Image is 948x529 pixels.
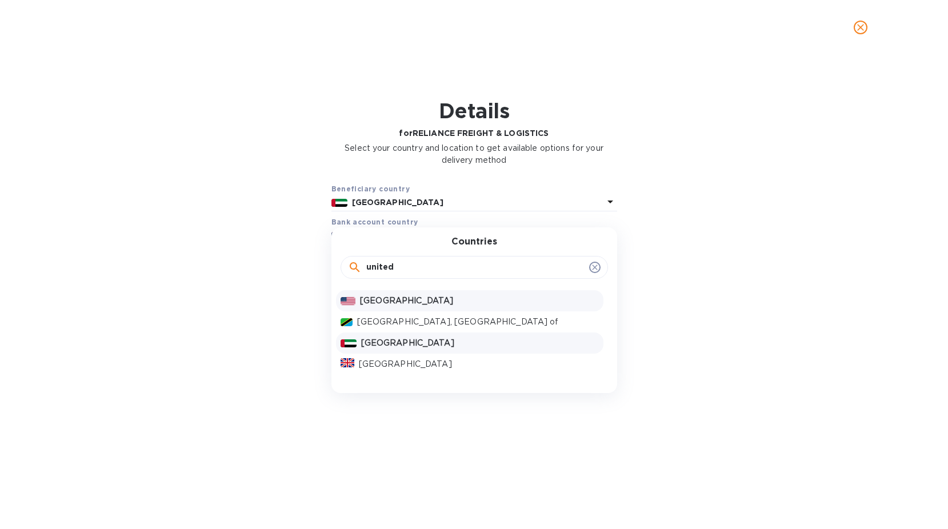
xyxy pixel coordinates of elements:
[331,99,617,123] h1: Details
[341,318,353,326] img: TZ
[451,237,497,247] h3: Countries
[847,14,874,41] button: close
[361,337,599,349] p: [GEOGRAPHIC_DATA]
[399,129,549,138] b: for RELIANCE FREIGHT & LOGISTICS
[331,218,418,226] b: Bank account cоuntry
[359,358,599,370] p: [GEOGRAPHIC_DATA]
[341,339,357,347] img: AE
[331,142,617,166] p: Select your country and location to get available options for your delivery method
[360,295,598,307] p: [GEOGRAPHIC_DATA]
[331,199,347,207] img: AE
[366,259,585,276] input: Search
[357,316,599,328] p: [GEOGRAPHIC_DATA], [GEOGRAPHIC_DATA] of
[341,297,356,305] img: US
[331,185,410,193] b: Beneficiary country
[352,198,443,207] b: [GEOGRAPHIC_DATA]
